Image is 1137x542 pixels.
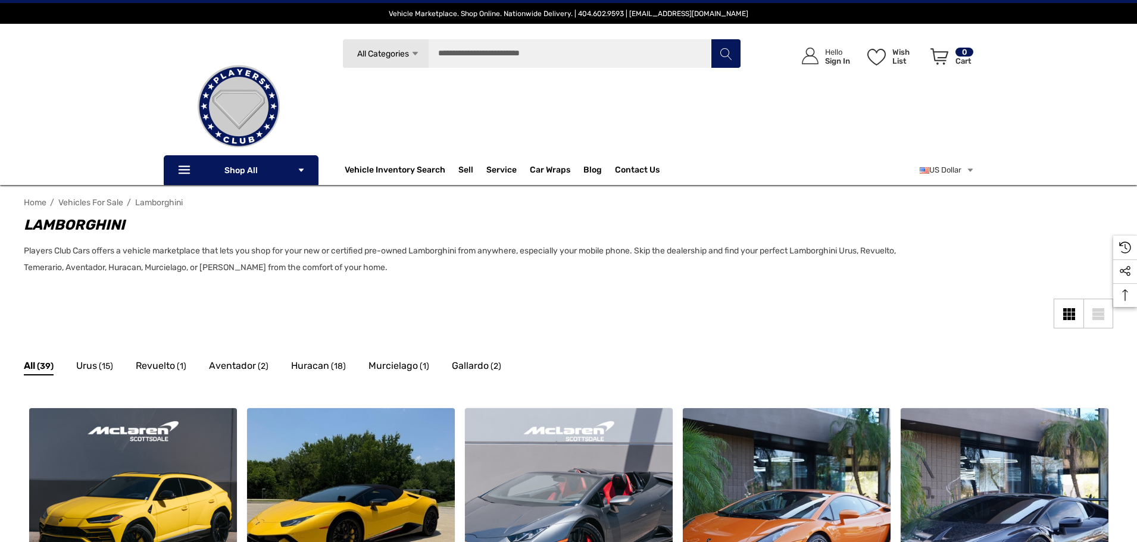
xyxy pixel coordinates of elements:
span: (15) [99,359,113,374]
p: Players Club Cars offers a vehicle marketplace that lets you shop for your new or certified pre-o... [24,243,917,276]
span: (39) [37,359,54,374]
a: USD [920,158,974,182]
svg: Recently Viewed [1119,242,1131,253]
a: Cart with 0 items [925,36,974,82]
span: (2) [491,359,501,374]
a: Grid View [1054,299,1083,328]
span: Vehicle Marketplace. Shop Online. Nationwide Delivery. | 404.602.9593 | [EMAIL_ADDRESS][DOMAIN_NAME] [389,10,748,18]
a: Vehicle Inventory Search [345,165,445,178]
a: Button Go To Sub Category Urus [76,358,113,377]
a: List View [1083,299,1113,328]
a: Home [24,198,46,208]
span: (18) [331,359,346,374]
a: Service [486,165,517,178]
span: All Categories [357,49,408,59]
a: Sell [458,158,486,182]
svg: Wish List [867,49,886,65]
a: Blog [583,165,602,178]
span: (2) [258,359,268,374]
span: Gallardo [452,358,489,374]
p: Sign In [825,57,850,65]
svg: Icon User Account [802,48,819,64]
a: Wish List Wish List [862,36,925,77]
nav: Breadcrumb [24,192,1113,213]
svg: Icon Line [177,164,195,177]
p: Shop All [164,155,318,185]
a: Vehicles For Sale [58,198,123,208]
a: Car Wraps [530,158,583,182]
svg: Top [1113,289,1137,301]
svg: Review Your Cart [930,48,948,65]
a: Sign in [788,36,856,77]
span: Urus [76,358,97,374]
a: All Categories Icon Arrow Down Icon Arrow Up [342,39,429,68]
a: Button Go To Sub Category Aventador [209,358,268,377]
img: Players Club | Cars For Sale [179,47,298,166]
a: Button Go To Sub Category Huracan [291,358,346,377]
a: Lamborghini [135,198,183,208]
span: All [24,358,35,374]
span: Car Wraps [530,165,570,178]
p: 0 [955,48,973,57]
span: Huracan [291,358,329,374]
p: Cart [955,57,973,65]
svg: Icon Arrow Down [297,166,305,174]
span: Murcielago [368,358,418,374]
svg: Social Media [1119,265,1131,277]
p: Wish List [892,48,924,65]
svg: Icon Arrow Down [411,49,420,58]
a: Button Go To Sub Category Murcielago [368,358,429,377]
a: Button Go To Sub Category Gallardo [452,358,501,377]
span: Aventador [209,358,256,374]
span: Revuelto [136,358,175,374]
h1: Lamborghini [24,214,917,236]
span: (1) [420,359,429,374]
span: (1) [177,359,186,374]
p: Hello [825,48,850,57]
a: Button Go To Sub Category Revuelto [136,358,186,377]
button: Search [711,39,741,68]
a: Contact Us [615,165,660,178]
span: Sell [458,165,473,178]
